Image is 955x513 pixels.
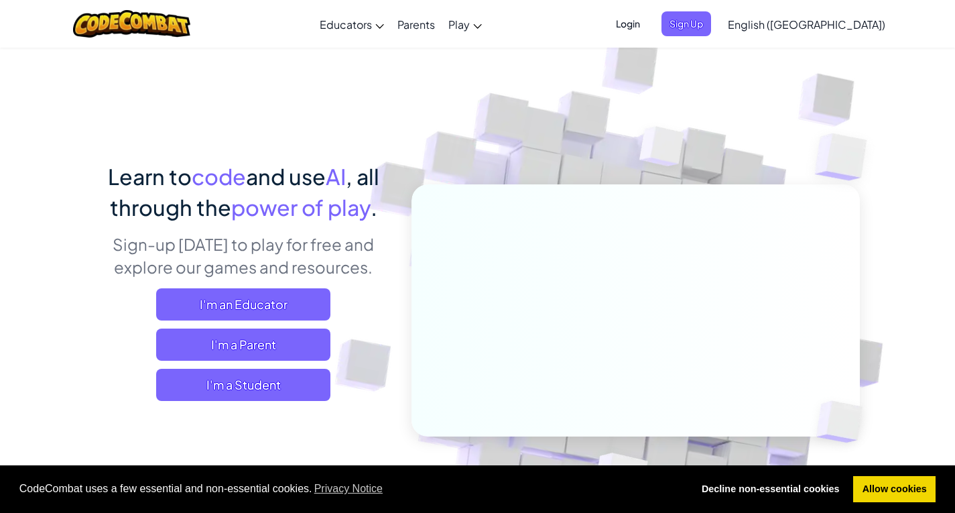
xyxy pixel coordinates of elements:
[608,11,648,36] button: Login
[312,479,385,499] a: learn more about cookies
[661,11,711,36] button: Sign Up
[728,17,885,32] span: English ([GEOGRAPHIC_DATA])
[192,163,246,190] span: code
[108,163,192,190] span: Learn to
[442,6,489,42] a: Play
[156,369,330,401] button: I'm a Student
[371,194,377,221] span: .
[448,17,470,32] span: Play
[156,288,330,321] a: I'm an Educator
[246,163,326,190] span: and use
[96,233,391,278] p: Sign-up [DATE] to play for free and explore our games and resources.
[788,101,904,214] img: Overlap cubes
[721,6,892,42] a: English ([GEOGRAPHIC_DATA])
[313,6,391,42] a: Educators
[692,476,848,503] a: deny cookies
[73,10,190,38] img: CodeCombat logo
[614,100,710,200] img: Overlap cubes
[391,6,442,42] a: Parents
[231,194,371,221] span: power of play
[326,163,346,190] span: AI
[853,476,936,503] a: allow cookies
[320,17,372,32] span: Educators
[793,373,894,471] img: Overlap cubes
[19,479,682,499] span: CodeCombat uses a few essential and non-essential cookies.
[156,329,330,361] a: I'm a Parent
